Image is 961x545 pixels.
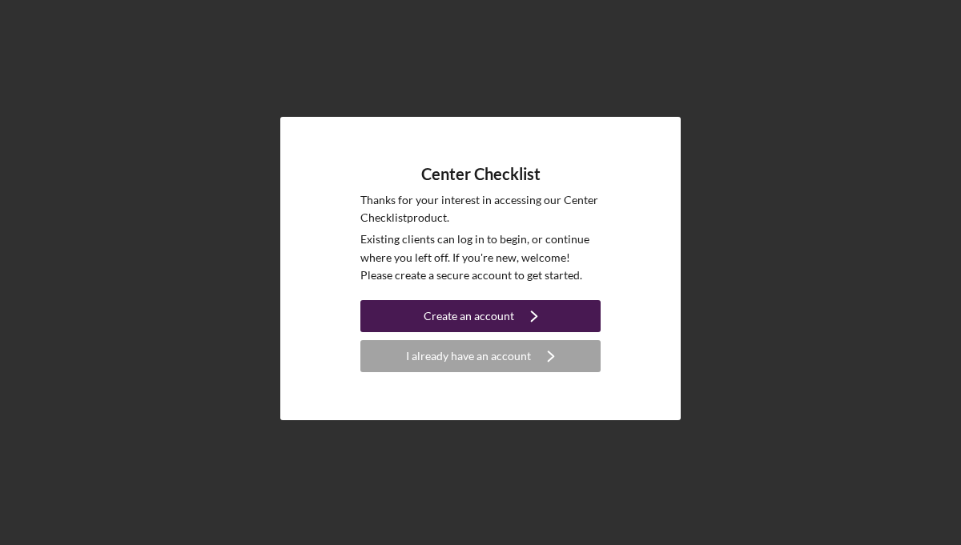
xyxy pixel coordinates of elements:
[360,300,601,336] a: Create an account
[424,300,514,332] div: Create an account
[406,340,531,372] div: I already have an account
[360,300,601,332] button: Create an account
[360,191,601,227] p: Thanks for your interest in accessing our Center Checklist product.
[421,165,541,183] h4: Center Checklist
[360,230,601,284] p: Existing clients can log in to begin, or continue where you left off. If you're new, welcome! Ple...
[360,340,601,372] button: I already have an account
